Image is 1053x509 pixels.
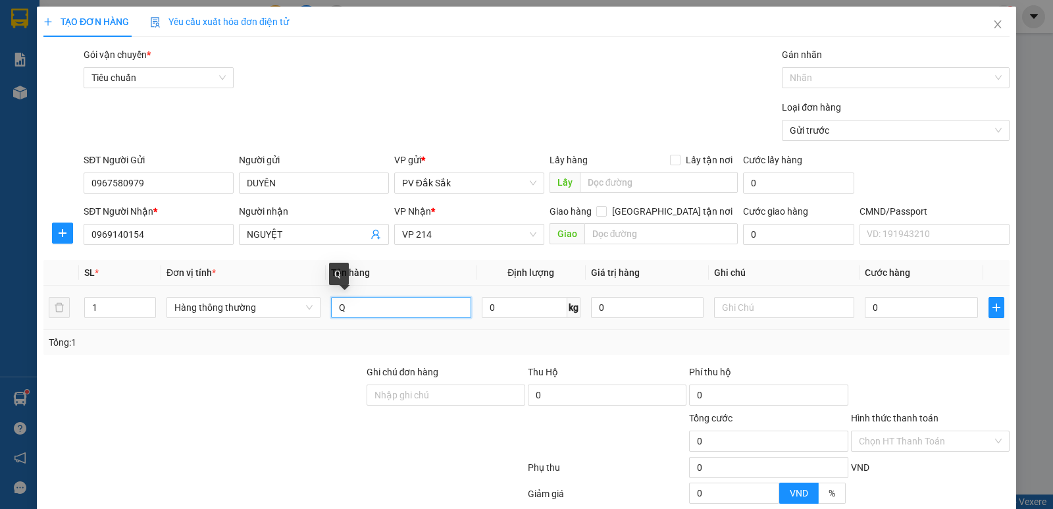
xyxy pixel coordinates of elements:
span: user-add [371,229,381,240]
button: Close [979,7,1016,43]
label: Gán nhãn [782,49,822,60]
strong: CÔNG TY TNHH [GEOGRAPHIC_DATA] 214 QL13 - P.26 - Q.BÌNH THẠNH - TP HCM 1900888606 [34,21,107,70]
label: Hình thức thanh toán [851,413,938,423]
span: Nơi gửi: [13,92,27,111]
span: close [992,19,1003,30]
input: Ghi Chú [714,297,854,318]
span: Gửi trước [790,121,1002,140]
label: Cước lấy hàng [743,155,802,165]
div: VP gửi [394,153,544,167]
div: SĐT Người Gửi [84,153,234,167]
span: Lấy tận nơi [681,153,738,167]
label: Cước giao hàng [743,206,808,217]
span: Lấy [550,172,580,193]
span: plus [53,228,72,238]
span: Tên hàng [331,267,370,278]
span: 15:38:31 [DATE] [125,59,186,69]
span: VP 214 [402,225,536,244]
img: logo [13,30,30,63]
span: Lấy hàng [550,155,588,165]
button: plus [989,297,1004,318]
input: Dọc đường [584,223,738,244]
div: Phụ thu [526,460,688,483]
div: SĐT Người Nhận [84,204,234,219]
label: Ghi chú đơn hàng [367,367,439,377]
span: Thu Hộ [528,367,558,377]
span: Yêu cầu xuất hóa đơn điện tử [150,16,289,27]
input: 0 [591,297,704,318]
span: PV Đắk Sắk [402,173,536,193]
input: Cước lấy hàng [743,173,854,194]
span: plus [989,302,1004,313]
th: Ghi chú [709,260,860,286]
span: TẠO ĐƠN HÀNG [43,16,129,27]
span: VND [790,488,808,498]
span: Định lượng [507,267,554,278]
span: Tiêu chuẩn [91,68,226,88]
button: plus [52,223,73,244]
span: % [829,488,835,498]
div: CMND/Passport [860,204,1010,219]
span: Giá trị hàng [591,267,640,278]
input: Ghi chú đơn hàng [367,385,525,406]
div: Phí thu hộ [689,365,848,385]
input: VD: Bàn, Ghế [331,297,471,318]
span: VP Nhận [394,206,431,217]
div: Người gửi [239,153,389,167]
label: Loại đơn hàng [782,102,841,113]
span: Cước hàng [865,267,910,278]
span: Giao [550,223,584,244]
input: Dọc đường [580,172,738,193]
span: Đơn vị tính [167,267,216,278]
span: Hàng thông thường [174,298,313,317]
input: Cước giao hàng [743,224,854,245]
span: Nơi nhận: [101,92,122,111]
span: [GEOGRAPHIC_DATA] tận nơi [607,204,738,219]
button: delete [49,297,70,318]
span: DSA10250108 [126,49,186,59]
span: plus [43,17,53,26]
span: PV Bình Dương [132,92,177,99]
div: Q [329,263,349,285]
span: Giao hàng [550,206,592,217]
span: Gói vận chuyển [84,49,151,60]
span: kg [567,297,580,318]
img: icon [150,17,161,28]
span: Tổng cước [689,413,732,423]
div: Tổng: 1 [49,335,407,350]
strong: BIÊN NHẬN GỬI HÀNG HOÁ [45,79,153,89]
span: SL [84,267,95,278]
span: VND [851,462,869,473]
div: Người nhận [239,204,389,219]
span: PV Đắk Sắk [45,92,78,99]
